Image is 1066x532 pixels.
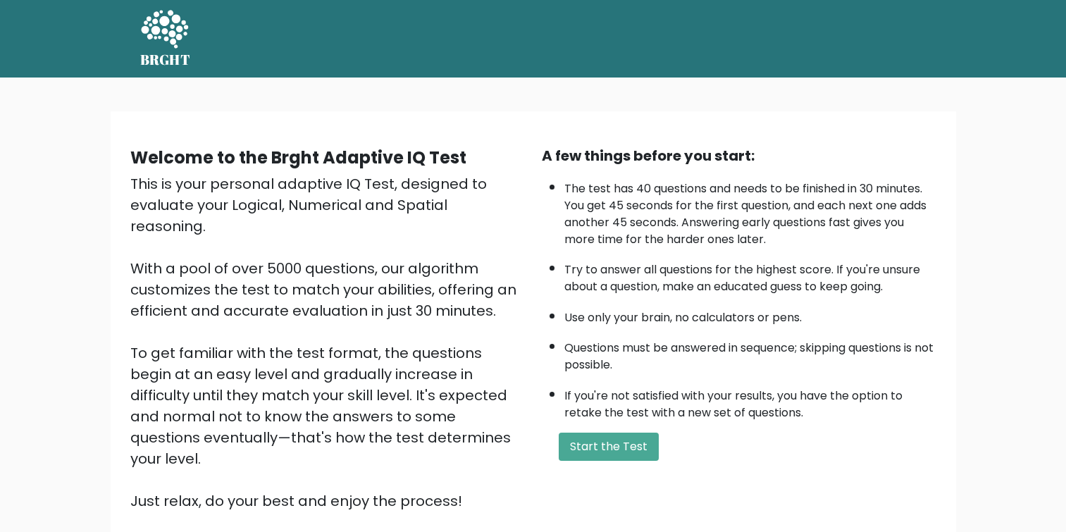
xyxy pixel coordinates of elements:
li: Use only your brain, no calculators or pens. [564,302,936,326]
li: Questions must be answered in sequence; skipping questions is not possible. [564,333,936,373]
li: If you're not satisfied with your results, you have the option to retake the test with a new set ... [564,381,936,421]
h5: BRGHT [140,51,191,68]
b: Welcome to the Brght Adaptive IQ Test [130,146,466,169]
li: The test has 40 questions and needs to be finished in 30 minutes. You get 45 seconds for the firs... [564,173,936,248]
li: Try to answer all questions for the highest score. If you're unsure about a question, make an edu... [564,254,936,295]
button: Start the Test [559,433,659,461]
div: This is your personal adaptive IQ Test, designed to evaluate your Logical, Numerical and Spatial ... [130,173,525,512]
div: A few things before you start: [542,145,936,166]
a: BRGHT [140,6,191,72]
